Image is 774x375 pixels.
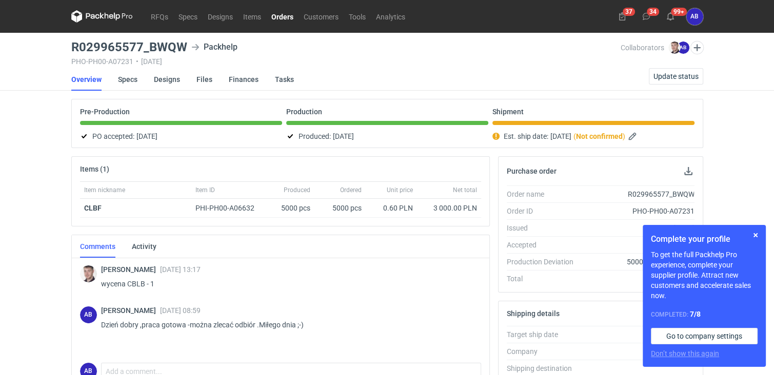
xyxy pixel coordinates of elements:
span: Collaborators [621,44,664,52]
figcaption: AB [677,41,689,54]
div: Agnieszka Biniarz [686,8,703,25]
strong: Not confirmed [576,132,623,140]
div: 5000 pcs [314,199,366,218]
div: 3 000.00 PLN [582,274,694,284]
button: 99+ [662,8,679,25]
p: To get the full Packhelp Pro experience, complete your supplier profile. Attract new customers an... [651,249,758,301]
p: Dzień dobry ,praca gotowa -można zlecać odbiór .Miłego dnia ;-) [101,319,473,331]
a: Tasks [275,68,294,91]
div: 0.60 PLN [370,203,413,213]
button: Don’t show this again [651,348,719,359]
button: 37 [614,8,630,25]
div: Order name [507,189,582,199]
div: 5000 pcs [268,199,314,218]
button: Download PO [682,165,694,177]
a: Designs [154,68,180,91]
a: Customers [299,10,344,23]
button: AB [686,8,703,25]
span: Net total [453,186,477,194]
div: [DATE] [582,223,694,233]
div: Packhelp [191,41,237,53]
strong: CLBF [84,204,102,212]
div: Produced: [286,130,488,142]
div: PHO-PH00-A07231 [DATE] [71,57,621,66]
a: Overview [71,68,102,91]
p: Production [286,108,322,116]
span: Update status [653,73,699,80]
span: [PERSON_NAME] [101,265,160,274]
button: 34 [638,8,654,25]
a: Activity [132,235,156,258]
svg: Packhelp Pro [71,10,133,23]
div: PHO-PH00-A07231 [582,206,694,216]
em: ) [623,132,625,140]
em: ( [573,132,576,140]
h1: Complete your profile [651,233,758,245]
span: 5000 / 5000 pcs ( ) [626,257,694,267]
p: Pre-Production [80,108,130,116]
h2: Shipping details [507,309,560,318]
div: 3 000.00 PLN [421,203,477,213]
a: Tools [344,10,371,23]
a: Specs [118,68,137,91]
div: Est. ship date: [492,130,694,142]
button: Update status [649,68,703,85]
div: PO accepted: [80,130,282,142]
div: Agnieszka Biniarz [80,306,97,323]
h2: Purchase order [507,167,557,175]
img: Maciej Sikora [80,265,97,282]
span: [DATE] 13:17 [160,265,201,274]
a: Specs [173,10,203,23]
div: Company [507,346,582,357]
a: Items [238,10,266,23]
div: Target ship date [507,329,582,340]
span: [DATE] [333,130,354,142]
span: Item ID [195,186,215,194]
div: Packhelp [582,346,694,357]
span: Unit price [387,186,413,194]
a: Comments [80,235,115,258]
button: Skip for now [749,229,762,241]
span: • [136,57,138,66]
div: PHI-PH00-A06632 [195,203,264,213]
div: Completed: [651,309,758,320]
figcaption: AB [80,306,97,323]
a: Analytics [371,10,410,23]
div: Total [507,274,582,284]
span: [DATE] [136,130,157,142]
a: Designs [203,10,238,23]
h3: R029965577_BWQW [71,41,187,53]
a: Files [196,68,212,91]
a: Orders [266,10,299,23]
span: [DATE] 08:59 [160,306,201,315]
div: [DATE] [582,240,694,250]
button: Edit collaborators [690,41,703,54]
button: Edit estimated shipping date [627,130,640,142]
span: [PERSON_NAME] [101,306,160,315]
span: Produced [284,186,310,194]
p: Shipment [492,108,524,116]
h2: Items (1) [80,165,109,173]
div: Production Deviation [507,257,582,267]
div: R029965577_BWQW [582,189,694,199]
div: Issued [507,223,582,233]
p: wycena CBLB - 1 [101,278,473,290]
span: [DATE] [550,130,571,142]
span: Ordered [340,186,362,194]
a: RFQs [146,10,173,23]
div: Order ID [507,206,582,216]
img: Maciej Sikora [668,41,681,54]
div: Accepted [507,240,582,250]
span: Item nickname [84,186,125,194]
strong: 7 / 8 [690,310,701,318]
a: Go to company settings [651,328,758,344]
div: Shipping destination [507,363,582,373]
a: Finances [229,68,259,91]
